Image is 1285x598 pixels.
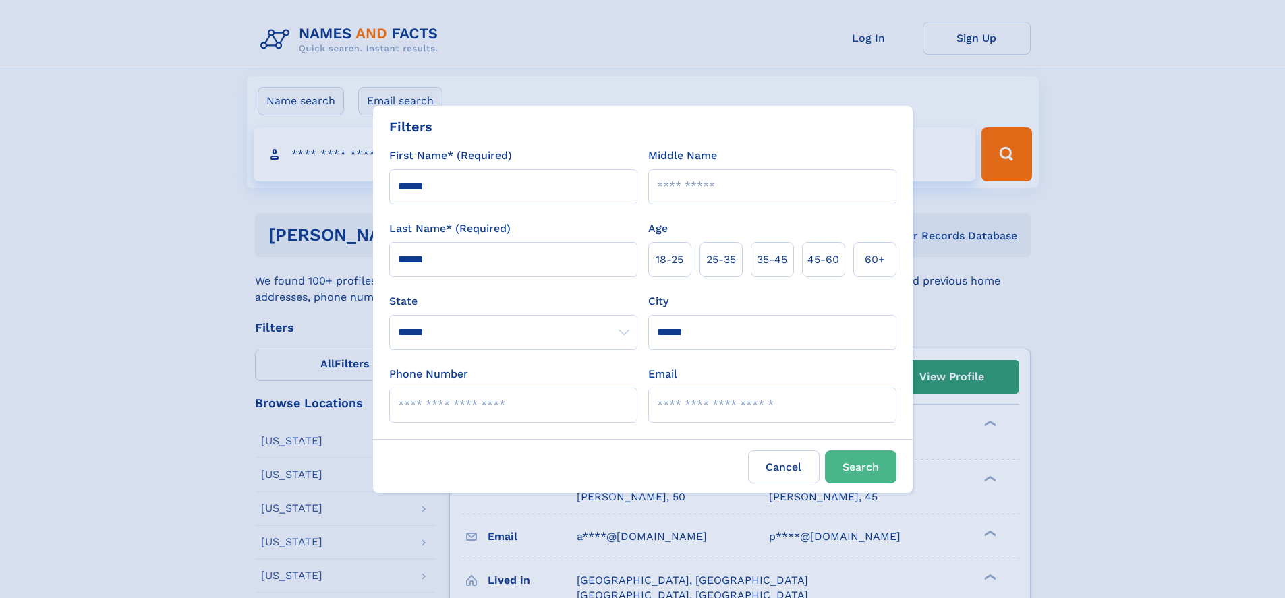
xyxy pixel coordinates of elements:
div: Filters [389,117,432,137]
span: 45‑60 [807,251,839,268]
span: 25‑35 [706,251,736,268]
label: State [389,293,637,309]
label: Phone Number [389,366,468,382]
label: Middle Name [648,148,717,164]
span: 60+ [865,251,885,268]
label: City [648,293,668,309]
label: Last Name* (Required) [389,220,511,237]
label: Age [648,220,668,237]
label: First Name* (Required) [389,148,512,164]
label: Email [648,366,677,382]
button: Search [825,450,896,483]
span: 18‑25 [656,251,683,268]
label: Cancel [748,450,820,483]
span: 35‑45 [757,251,787,268]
